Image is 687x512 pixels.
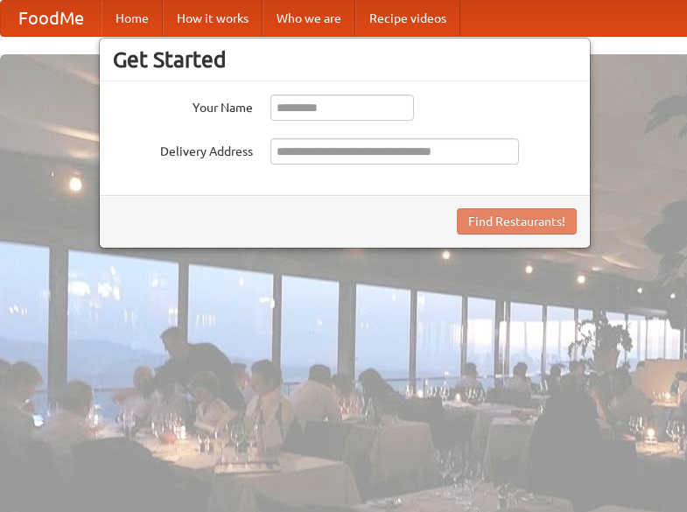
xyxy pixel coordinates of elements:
[457,208,577,235] button: Find Restaurants!
[113,46,577,73] h3: Get Started
[263,1,355,36] a: Who we are
[102,1,163,36] a: Home
[163,1,263,36] a: How it works
[113,138,253,160] label: Delivery Address
[113,95,253,116] label: Your Name
[355,1,460,36] a: Recipe videos
[1,1,102,36] a: FoodMe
